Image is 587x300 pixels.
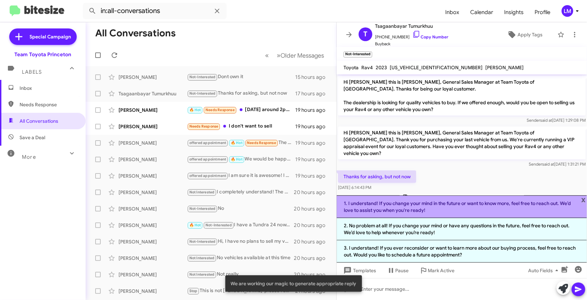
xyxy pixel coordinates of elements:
[187,89,295,97] div: Thanks for asking, but not now
[30,33,71,40] span: Special Campaign
[390,64,483,71] span: [US_VEHICLE_IDENTIFICATION_NUMBER]
[189,141,226,145] span: offered appointment
[187,172,295,180] div: I am sure it is awesome! I don't know if that would be something we would buy, I would have to ch...
[265,51,269,60] span: «
[295,172,331,179] div: 19 hours ago
[294,189,331,196] div: 20 hours ago
[9,28,77,45] a: Special Campaign
[342,264,376,277] span: Templates
[338,170,416,183] p: Thanks for asking, but not now
[294,205,331,212] div: 20 hours ago
[338,185,371,190] span: [DATE] 6:14:43 PM
[295,140,331,146] div: 19 hours ago
[295,90,331,97] div: 17 hours ago
[189,173,226,178] span: offered appointment
[118,123,187,130] div: [PERSON_NAME]
[277,51,280,60] span: »
[118,189,187,196] div: [PERSON_NAME]
[118,238,187,245] div: [PERSON_NAME]
[189,190,215,194] span: Not Interested
[280,52,324,59] span: Older Messages
[205,223,232,227] span: Not-Interested
[118,90,187,97] div: Tsagaanbayar Tumurkhuu
[187,238,294,245] div: Hi, I have no plans to sell my vehicle
[231,157,242,161] span: 🔥 Hot
[528,264,561,277] span: Auto Fields
[20,101,78,108] span: Needs Response
[189,91,216,96] span: Not-Interested
[375,40,448,47] span: Buyback
[523,264,566,277] button: Auto Fields
[344,64,359,71] span: Toyota
[581,195,586,204] span: x
[337,218,587,240] li: 2. No problem at all! If you change your mind or have any questions in the future, feel free to r...
[20,85,78,92] span: Inbox
[337,240,587,263] li: 3. I understand! If you ever reconsider or want to learn more about our buying process, feel free...
[189,256,215,260] span: Not Interested
[485,64,524,71] span: [PERSON_NAME]
[118,74,187,81] div: [PERSON_NAME]
[187,122,295,130] div: I don't want to sell
[187,155,295,163] div: We would be happy to meet with you after 4:30 on any day!
[205,108,235,112] span: Needs Response
[338,127,586,159] p: Hi [PERSON_NAME] this is [PERSON_NAME], General Sales Manager at Team Toyota of [GEOGRAPHIC_DATA]...
[118,271,187,278] div: [PERSON_NAME]
[187,205,294,213] div: No
[363,29,367,40] span: T
[95,28,176,39] h1: All Conversations
[118,156,187,163] div: [PERSON_NAME]
[527,118,586,123] span: Sender [DATE] 1:29:08 PM
[189,289,198,293] span: Stop
[189,206,216,211] span: Not-Interested
[187,271,294,278] div: Not really
[495,28,554,41] button: Apply Tags
[189,223,201,227] span: 🔥 Hot
[294,255,331,262] div: 20 hours ago
[231,141,242,145] span: 🔥 Hot
[375,22,448,30] span: Tsagaanbayar Tumurkhuu
[440,2,465,22] a: Inbox
[375,30,448,40] span: [PHONE_NUMBER]
[118,222,187,229] div: [PERSON_NAME]
[187,106,295,114] div: [DATE] around 2pm ?
[295,123,331,130] div: 19 hours ago
[414,264,460,277] button: Mark Active
[400,194,524,204] span: Tagged as 'Not-Interested' on [DATE] 6:14:45 PM
[261,48,328,62] nav: Page navigation example
[189,124,218,129] span: Needs Response
[22,69,42,75] span: Labels
[499,2,529,22] a: Insights
[428,264,454,277] span: Mark Active
[187,287,295,295] div: This is not [PERSON_NAME]-please remove me thanks
[529,161,586,167] span: Sender [DATE] 1:31:21 PM
[542,161,554,167] span: said at
[529,2,556,22] a: Profile
[14,51,71,58] div: Team Toyota Princeton
[465,2,499,22] span: Calendar
[20,134,45,141] span: Save a Deal
[118,288,187,295] div: [PERSON_NAME]
[261,48,273,62] button: Previous
[189,75,216,79] span: Not-Interested
[376,64,387,71] span: 2023
[295,107,331,113] div: 19 hours ago
[361,64,373,71] span: Rav4
[189,272,215,277] span: Not Interested
[556,5,579,17] button: LM
[118,107,187,113] div: [PERSON_NAME]
[187,139,295,147] div: The car was purchased there and serviced there through 2023
[20,118,58,124] span: All Conversations
[118,140,187,146] div: [PERSON_NAME]
[118,205,187,212] div: [PERSON_NAME]
[187,254,294,262] div: No vehicles available at this time
[187,73,295,81] div: Dont own it
[382,264,414,277] button: Pause
[189,239,216,244] span: Not-Interested
[83,3,227,19] input: Search
[395,264,409,277] span: Pause
[295,74,331,81] div: 15 hours ago
[187,188,294,196] div: I completely understand! The Supra is a great car with lots of love. If you ever change your mind...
